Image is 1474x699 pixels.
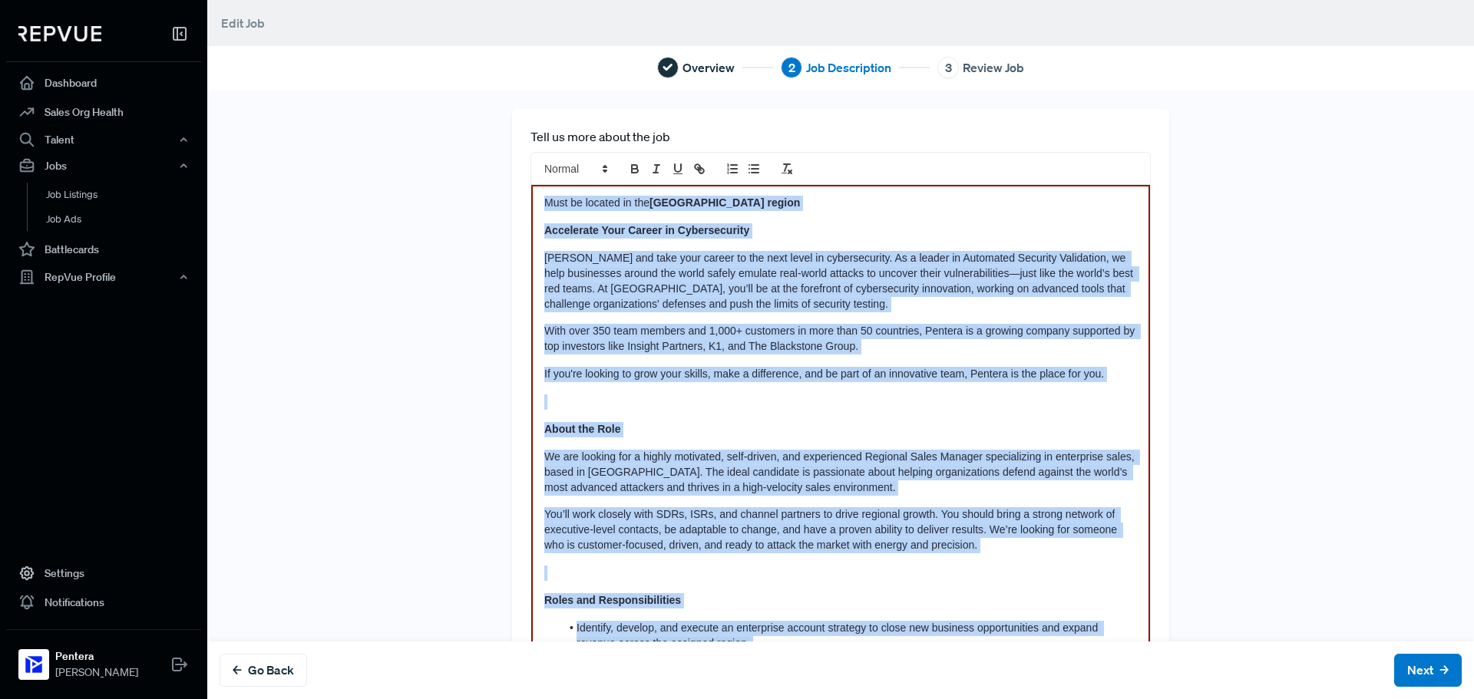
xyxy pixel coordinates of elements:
span: Review Job [963,58,1024,77]
span: Job Description [806,58,891,77]
a: Battlecards [6,235,201,264]
span: Overview [682,58,735,77]
a: Settings [6,559,201,588]
button: clean [776,160,798,178]
button: Jobs [6,153,201,179]
strong: [GEOGRAPHIC_DATA] region [649,196,800,209]
div: 3 [937,57,959,78]
span: You’ll work closely with SDRs, ISRs, and channel partners to drive regional growth. You should br... [544,508,1120,551]
label: Tell us more about the job [530,127,670,146]
span: Must be located in the [544,196,649,209]
strong: Roles and Responsibilities [544,594,681,606]
button: Talent [6,127,201,153]
a: Job Ads [27,207,222,232]
button: bold [624,160,646,178]
button: RepVue Profile [6,264,201,290]
a: Job Listings [27,183,222,207]
a: PenteraPentera[PERSON_NAME] [6,629,201,687]
span: [PERSON_NAME] and take your career to the next level in cybersecurity. As a leader in Automated S... [544,252,1136,310]
button: link [689,160,710,178]
button: Go Back [220,654,307,687]
span: With over 350 team members and 1,000+ customers in more than 50 countries, Pentera is a growing c... [544,325,1138,352]
button: list: bullet [743,160,765,178]
button: italic [646,160,667,178]
strong: Pentera [55,648,138,664]
span: If you're looking to grow your skills, make a difference, and be part of an innovative team, Pent... [544,368,1104,380]
span: Edit Job [221,15,265,31]
button: list: ordered [722,160,743,178]
a: Notifications [6,588,201,617]
button: Next [1394,654,1462,687]
span: [PERSON_NAME] [55,664,138,681]
div: 2 [781,57,802,78]
strong: About the Role [544,423,621,435]
button: underline [667,160,689,178]
img: Pentera [21,652,46,677]
strong: Accelerate Your Career in Cybersecurity [544,224,749,236]
img: RepVue [18,26,101,41]
a: Sales Org Health [6,97,201,127]
a: Dashboard [6,68,201,97]
span: We are looking for a highly motivated, self-driven, and experienced Regional Sales Manager specia... [544,450,1138,493]
span: Identify, develop, and execute an enterprise account strategy to close new business opportunities... [577,622,1101,649]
